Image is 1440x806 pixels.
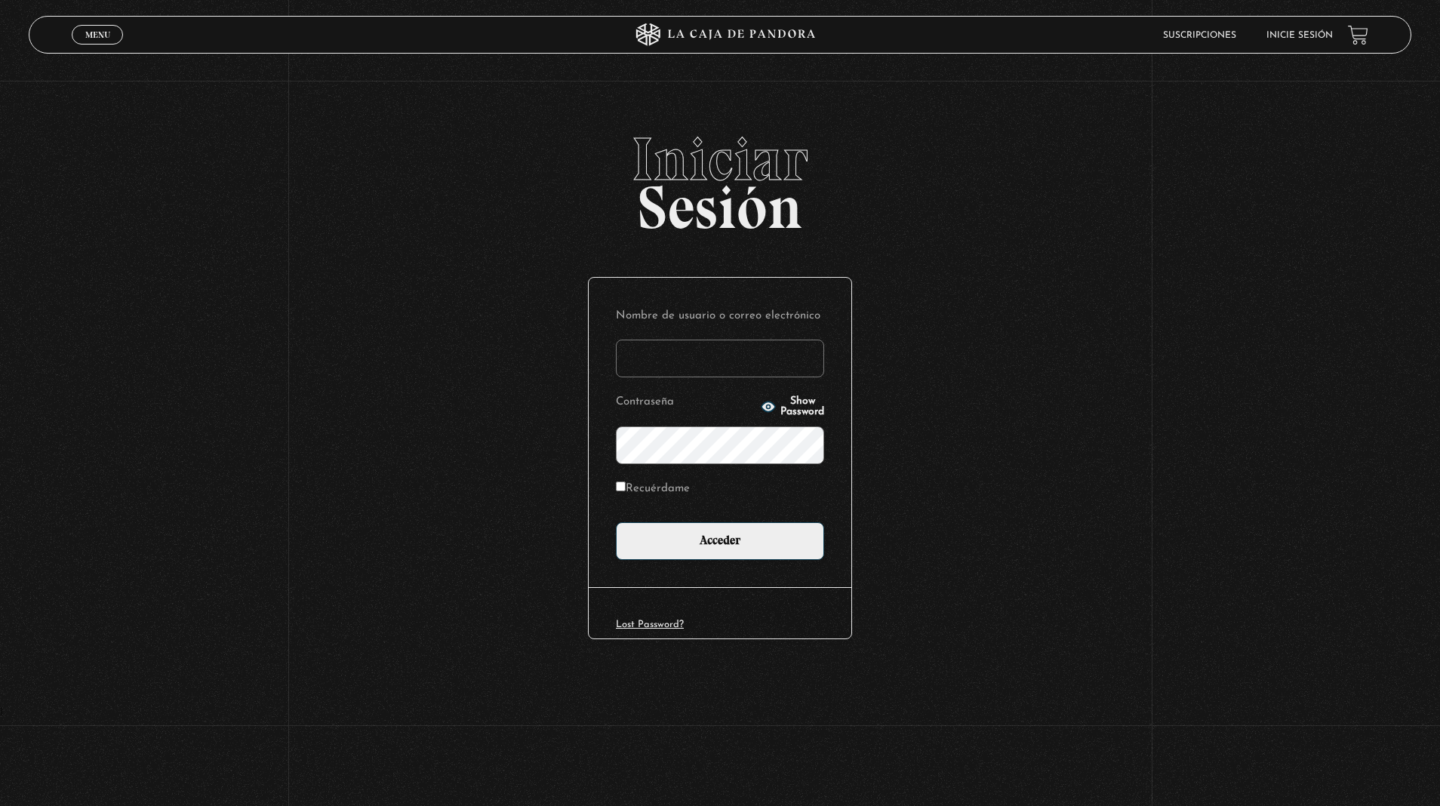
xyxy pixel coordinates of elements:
[616,620,684,629] a: Lost Password?
[616,481,626,491] input: Recuérdame
[29,129,1411,226] h2: Sesión
[1163,31,1236,40] a: Suscripciones
[1348,25,1368,45] a: View your shopping cart
[616,305,824,328] label: Nombre de usuario o correo electrónico
[780,396,824,417] span: Show Password
[616,522,824,560] input: Acceder
[80,43,115,54] span: Cerrar
[29,129,1411,189] span: Iniciar
[761,396,824,417] button: Show Password
[1266,31,1333,40] a: Inicie sesión
[616,478,690,501] label: Recuérdame
[85,30,110,39] span: Menu
[616,391,756,414] label: Contraseña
